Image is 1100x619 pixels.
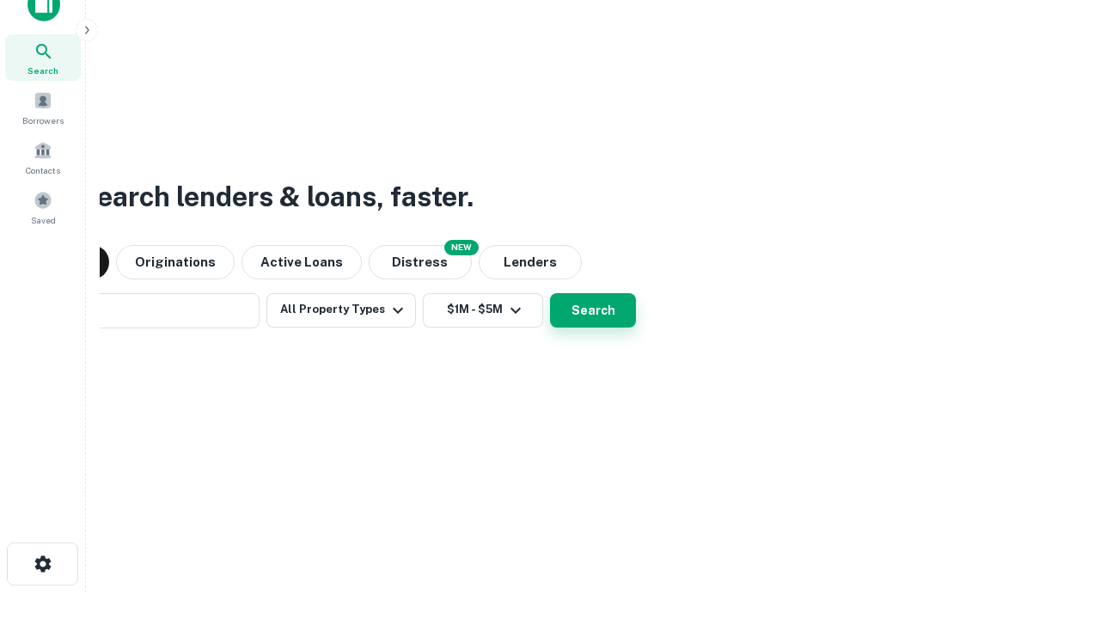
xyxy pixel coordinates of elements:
[22,113,64,127] span: Borrowers
[78,176,474,218] h3: Search lenders & loans, faster.
[1014,481,1100,564] iframe: Chat Widget
[27,64,58,77] span: Search
[423,293,543,328] button: $1M - $5M
[31,213,56,227] span: Saved
[26,163,60,177] span: Contacts
[241,245,362,279] button: Active Loans
[5,184,81,230] a: Saved
[266,293,416,328] button: All Property Types
[5,34,81,81] a: Search
[116,245,235,279] button: Originations
[550,293,636,328] button: Search
[479,245,582,279] button: Lenders
[369,245,472,279] button: Search distressed loans with lien and other non-mortgage details.
[444,240,479,255] div: NEW
[5,84,81,131] a: Borrowers
[5,134,81,181] a: Contacts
